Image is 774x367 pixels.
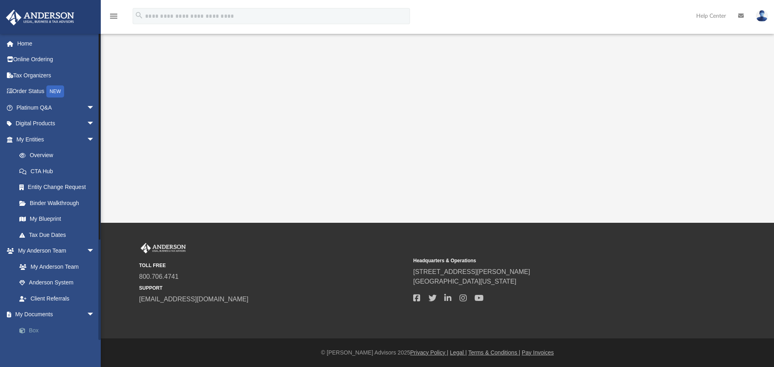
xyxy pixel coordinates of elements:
a: menu [109,15,119,21]
a: Overview [11,147,107,164]
a: CTA Hub [11,163,107,179]
a: Order StatusNEW [6,83,107,100]
img: Anderson Advisors Platinum Portal [139,243,187,253]
span: arrow_drop_down [87,100,103,116]
span: arrow_drop_down [87,307,103,323]
a: Client Referrals [11,290,103,307]
a: [STREET_ADDRESS][PERSON_NAME] [413,268,530,275]
i: menu [109,11,119,21]
a: Tax Organizers [6,67,107,83]
a: My Documentsarrow_drop_down [6,307,107,323]
img: Anderson Advisors Platinum Portal [4,10,77,25]
a: My Blueprint [11,211,103,227]
a: Platinum Q&Aarrow_drop_down [6,100,107,116]
a: Tax Due Dates [11,227,107,243]
a: Digital Productsarrow_drop_down [6,116,107,132]
a: 800.706.4741 [139,273,179,280]
a: Anderson System [11,275,103,291]
a: Home [6,35,107,52]
a: [EMAIL_ADDRESS][DOMAIN_NAME] [139,296,248,303]
a: Meeting Minutes [11,338,107,355]
img: User Pic [756,10,768,22]
span: arrow_drop_down [87,243,103,259]
small: SUPPORT [139,284,408,292]
a: Legal | [450,349,467,356]
a: Online Ordering [6,52,107,68]
small: Headquarters & Operations [413,257,682,264]
span: arrow_drop_down [87,116,103,132]
a: Binder Walkthrough [11,195,107,211]
div: NEW [46,85,64,97]
a: Box [11,322,107,338]
i: search [135,11,144,20]
div: © [PERSON_NAME] Advisors 2025 [101,348,774,357]
a: Pay Invoices [522,349,553,356]
a: [GEOGRAPHIC_DATA][US_STATE] [413,278,516,285]
small: TOLL FREE [139,262,408,269]
a: Privacy Policy | [410,349,449,356]
a: Terms & Conditions | [468,349,520,356]
span: arrow_drop_down [87,131,103,148]
a: Entity Change Request [11,179,107,195]
a: My Anderson Team [11,259,99,275]
a: My Anderson Teamarrow_drop_down [6,243,103,259]
a: My Entitiesarrow_drop_down [6,131,107,147]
